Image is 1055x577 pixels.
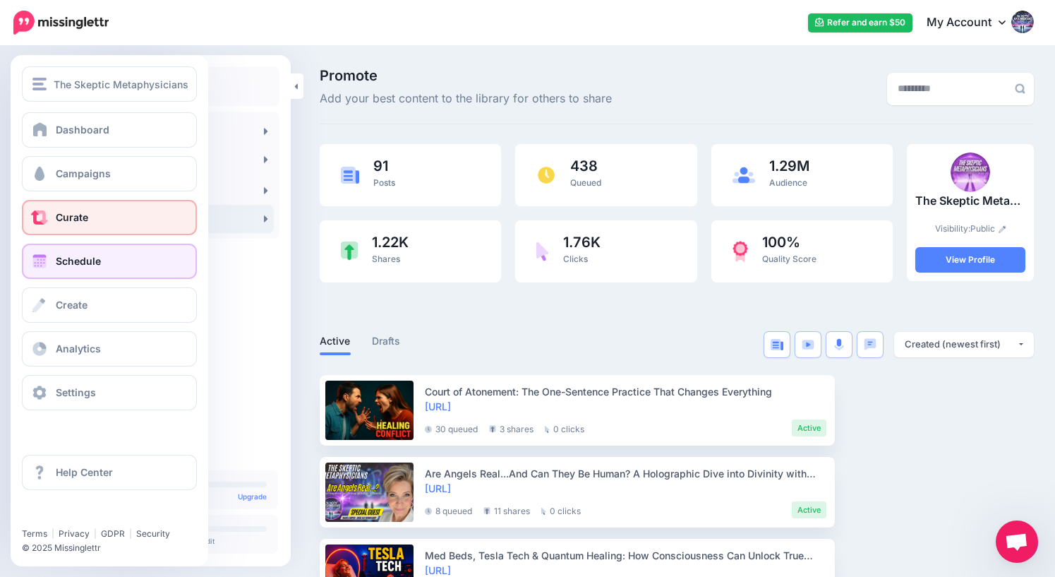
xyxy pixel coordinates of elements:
[22,287,197,323] a: Create
[999,225,1006,233] img: pencil.png
[59,528,90,539] a: Privacy
[22,200,197,235] a: Curate
[834,338,844,351] img: microphone.png
[536,242,549,261] img: pointer-purple.png
[320,69,612,83] span: Promote
[22,244,197,279] a: Schedule
[864,338,876,350] img: chat-square-blue.png
[372,333,401,350] a: Drafts
[536,165,556,185] img: clock.png
[425,420,478,436] li: 30 queued
[56,124,109,136] span: Dashboard
[22,331,197,367] a: Analytics
[22,541,207,555] li: © 2025 Missinglettr
[52,528,54,539] span: |
[13,11,109,35] img: Missinglettr
[792,501,826,518] li: Active
[425,400,451,412] a: [URL]
[320,90,612,108] span: Add your best content to the library for others to share
[951,153,990,192] img: 398694559_755142363325592_1851666557881600205_n-bsa141941_thumb.jpg
[905,338,1017,351] div: Created (newest first)
[56,386,96,398] span: Settings
[22,156,197,191] a: Campaigns
[56,343,101,355] span: Analytics
[373,159,395,173] span: 91
[136,528,170,539] a: Security
[425,548,826,563] div: Med Beds, Tesla Tech & Quantum Healing: How Consciousness Can Unlock True Wellness
[808,13,912,32] a: Refer and earn $50
[56,167,111,179] span: Campaigns
[762,235,816,249] span: 100%
[56,255,101,267] span: Schedule
[802,340,814,350] img: video-blue.png
[915,192,1025,210] p: The Skeptic Metaphysicians
[56,299,88,311] span: Create
[792,420,826,436] li: Active
[373,177,395,188] span: Posts
[425,426,432,433] img: clock-grey-darker.png
[769,177,807,188] span: Audience
[22,528,47,539] a: Terms
[101,528,125,539] a: GDPR
[341,167,359,183] img: article-blue.png
[425,482,451,494] a: [URL]
[545,426,550,433] img: pointer-grey.png
[425,564,451,576] a: [URL]
[22,66,197,102] button: The Skeptic Metaphysicians
[425,501,472,518] li: 8 queued
[489,425,496,433] img: share-grey.png
[563,235,601,249] span: 1.76K
[56,211,88,223] span: Curate
[1015,83,1025,94] img: search-grey-6.png
[425,466,826,481] div: Are Angels Real...And Can They Be Human? A Holographic Dive into Divinity with [PERSON_NAME]
[733,167,755,184] img: users-blue.png
[570,177,601,188] span: Queued
[129,528,132,539] span: |
[563,254,588,264] span: Clicks
[541,501,581,518] li: 0 clicks
[32,78,47,90] img: menu.png
[771,339,783,350] img: article-blue.png
[894,332,1034,357] button: Created (newest first)
[372,254,400,264] span: Shares
[570,159,601,173] span: 438
[372,235,409,249] span: 1.22K
[483,501,530,518] li: 11 shares
[94,528,97,539] span: |
[22,455,197,490] a: Help Center
[56,466,113,478] span: Help Center
[22,375,197,410] a: Settings
[22,112,197,148] a: Dashboard
[541,508,546,515] img: pointer-grey.png
[22,508,131,522] iframe: Twitter Follow Button
[425,384,826,399] div: Court of Atonement: The One-Sentence Practice That Changes Everything
[762,254,816,264] span: Quality Score
[483,507,490,515] img: share-grey.png
[341,242,358,261] img: share-green.png
[970,223,1006,234] a: Public
[545,420,584,436] li: 0 clicks
[425,508,432,515] img: clock-grey-darker.png
[733,241,748,262] img: prize-red.png
[915,247,1025,273] a: View Profile
[996,521,1038,563] div: Open chat
[54,76,188,93] span: The Skeptic Metaphysicians
[912,6,1034,40] a: My Account
[489,420,533,436] li: 3 shares
[769,159,809,173] span: 1.29M
[320,333,351,350] a: Active
[915,222,1025,236] p: Visibility:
